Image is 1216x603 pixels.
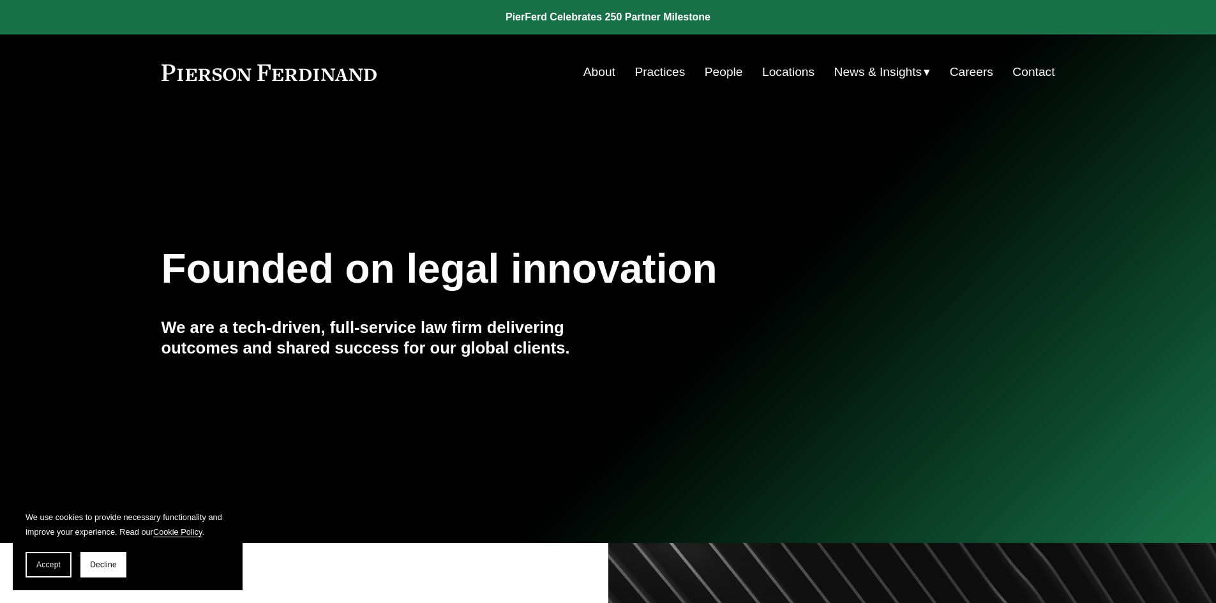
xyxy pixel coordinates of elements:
[161,317,608,359] h4: We are a tech-driven, full-service law firm delivering outcomes and shared success for our global...
[153,527,202,537] a: Cookie Policy
[834,60,931,84] a: folder dropdown
[762,60,814,84] a: Locations
[26,510,230,539] p: We use cookies to provide necessary functionality and improve your experience. Read our .
[26,552,71,577] button: Accept
[583,60,615,84] a: About
[13,497,243,590] section: Cookie banner
[834,61,922,84] span: News & Insights
[36,560,61,569] span: Accept
[634,60,685,84] a: Practices
[90,560,117,569] span: Decline
[80,552,126,577] button: Decline
[1012,60,1055,84] a: Contact
[950,60,993,84] a: Careers
[705,60,743,84] a: People
[161,246,906,292] h1: Founded on legal innovation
